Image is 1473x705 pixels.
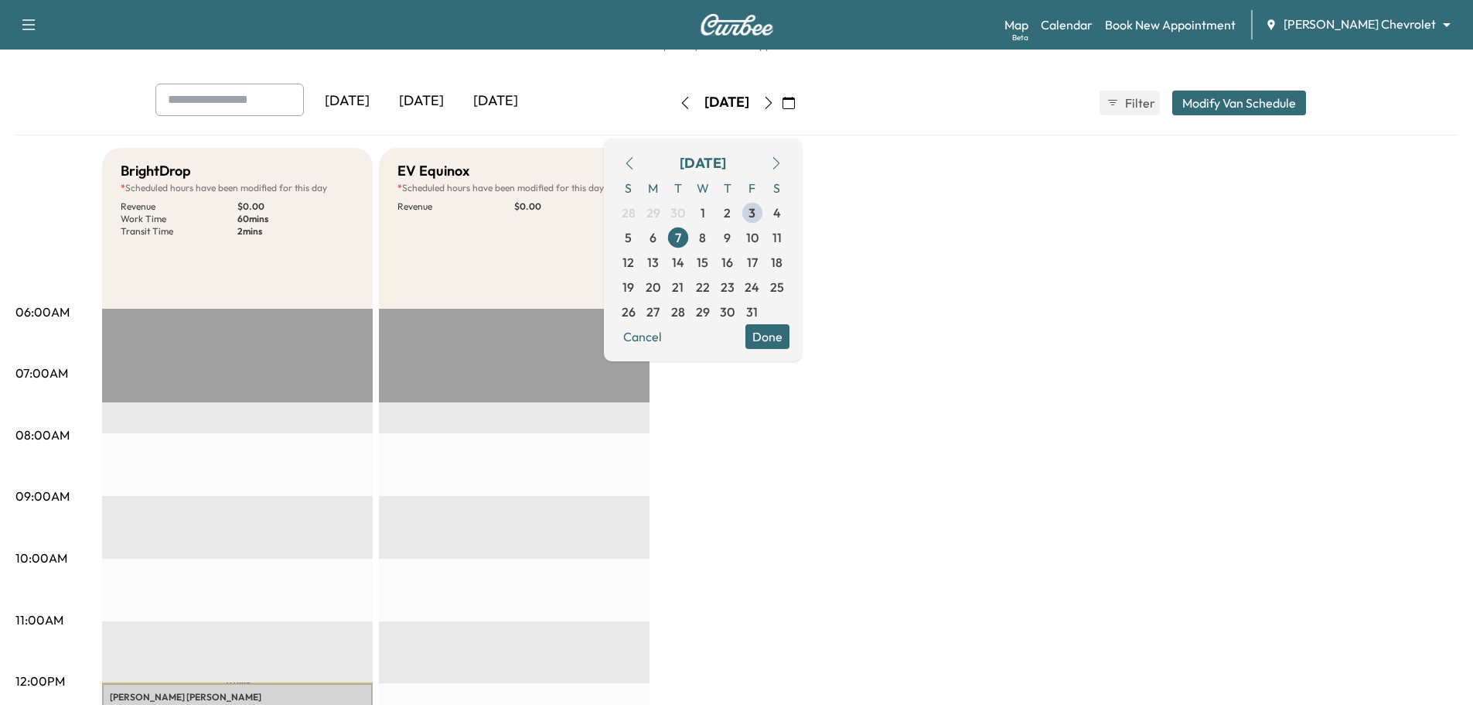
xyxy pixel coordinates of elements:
span: 1 [701,204,705,222]
button: Filter [1100,91,1160,115]
span: 27 [646,303,660,321]
span: 31 [746,303,758,321]
span: 7 [675,228,681,247]
span: 23 [721,278,735,296]
span: T [715,176,740,200]
a: Book New Appointment [1105,15,1236,34]
span: 14 [672,253,684,272]
p: [PERSON_NAME] [PERSON_NAME] [110,691,365,703]
span: 8 [699,228,706,247]
span: 26 [622,303,636,321]
p: 60 mins [237,213,354,225]
span: 12 [622,253,634,272]
p: 06:00AM [15,303,70,321]
a: MapBeta [1004,15,1028,34]
span: [PERSON_NAME] Chevrolet [1284,15,1436,33]
span: 22 [696,278,710,296]
span: 13 [647,253,659,272]
a: Calendar [1041,15,1093,34]
span: 10 [746,228,759,247]
span: 11 [772,228,782,247]
p: Scheduled hours have been modified for this day [397,182,631,194]
p: Scheduled hours have been modified for this day [121,182,354,194]
span: 29 [646,204,660,222]
div: [DATE] [704,93,749,112]
button: Cancel [616,324,669,349]
h5: EV Equinox [397,160,469,182]
span: Filter [1125,94,1153,112]
span: 20 [646,278,660,296]
span: 6 [650,228,656,247]
span: 29 [696,303,710,321]
span: 3 [748,204,755,222]
p: 10:00AM [15,549,67,567]
span: 19 [622,278,634,296]
span: S [616,176,641,200]
span: 15 [697,253,708,272]
span: M [641,176,666,200]
span: 17 [747,253,758,272]
span: T [666,176,690,200]
h5: BrightDrop [121,160,191,182]
span: 30 [670,204,685,222]
p: Revenue [121,200,237,213]
span: 4 [773,204,781,222]
span: 28 [671,303,685,321]
p: $ 0.00 [514,200,631,213]
p: Work Time [121,213,237,225]
p: 08:00AM [15,426,70,444]
span: 28 [622,204,636,222]
span: 21 [672,278,684,296]
p: 11:00AM [15,611,63,629]
p: 12:00PM [15,672,65,690]
button: Done [745,324,789,349]
p: $ 0.00 [237,200,354,213]
img: Curbee Logo [700,14,774,36]
span: 30 [720,303,735,321]
p: Travel [102,683,373,683]
span: 18 [771,253,783,272]
span: S [765,176,789,200]
span: W [690,176,715,200]
p: Transit Time [121,225,237,238]
div: [DATE] [459,84,533,119]
p: 07:00AM [15,364,68,382]
div: [DATE] [680,152,726,174]
span: 2 [724,204,731,222]
p: 09:00AM [15,487,70,505]
span: 16 [721,253,733,272]
span: 25 [770,278,784,296]
p: Revenue [397,200,514,213]
span: 5 [625,228,632,247]
span: F [740,176,765,200]
span: 9 [724,228,731,247]
span: 24 [745,278,759,296]
p: 2 mins [237,225,354,238]
div: [DATE] [310,84,384,119]
div: Beta [1012,32,1028,43]
button: Modify Van Schedule [1172,91,1306,115]
div: [DATE] [384,84,459,119]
